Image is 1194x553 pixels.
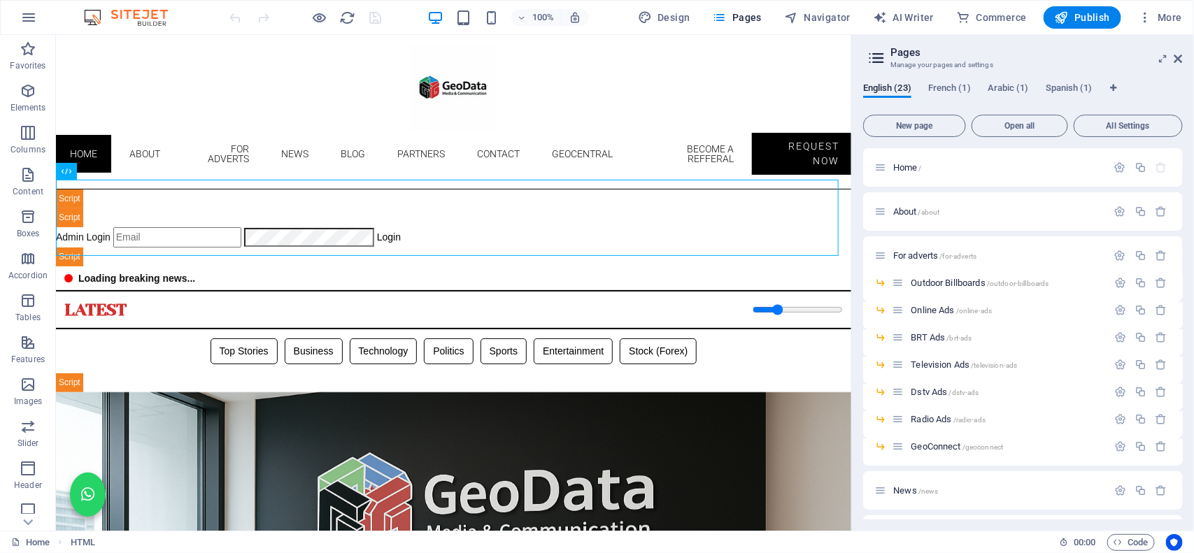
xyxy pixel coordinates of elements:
[1135,206,1146,217] div: Duplicate
[911,278,1049,288] span: Click to open page
[893,250,976,261] span: Click to open page
[15,312,41,323] p: Tables
[1046,80,1093,99] span: Spanish (1)
[1055,10,1110,24] span: Publish
[1107,534,1155,551] button: Code
[911,414,986,424] span: Click to open page
[1156,331,1167,343] div: Remove
[1114,331,1126,343] div: Settings
[1114,206,1126,217] div: Settings
[8,270,48,281] p: Accordion
[14,396,43,407] p: Images
[863,80,911,99] span: English (23)
[889,163,1107,172] div: Home/
[1114,359,1126,371] div: Settings
[956,307,993,315] span: /online-ads
[10,102,46,113] p: Elements
[911,441,1003,452] span: Click to open page
[1156,304,1167,316] div: Remove
[911,305,992,315] span: Click to open page
[1156,250,1167,261] div: Remove
[1156,440,1167,452] div: Remove
[1114,161,1126,173] div: Settings
[1135,484,1146,496] div: Duplicate
[972,115,1068,137] button: Open all
[779,6,856,29] button: Navigator
[907,360,1107,369] div: Television Ads/television-ads
[1156,206,1167,217] div: Remove
[1156,484,1167,496] div: Remove
[1156,277,1167,289] div: Remove
[1114,413,1126,425] div: Settings
[987,280,1049,287] span: /outdoor-billboards
[13,186,43,197] p: Content
[889,486,1107,495] div: News/news
[1074,115,1183,137] button: All Settings
[869,122,960,130] span: New page
[907,333,1107,342] div: BRT Ads/brt-ads
[11,354,45,365] p: Features
[1156,359,1167,371] div: Remove
[1135,250,1146,261] div: Duplicate
[907,306,1107,315] div: Online Ads/online-ads
[638,10,690,24] span: Design
[911,332,972,343] span: Click to open page
[971,361,1017,369] span: /television-ads
[928,80,971,99] span: French (1)
[1135,161,1146,173] div: Duplicate
[946,334,972,342] span: /brt-ads
[14,480,42,491] p: Header
[10,144,45,155] p: Columns
[893,485,938,496] span: Click to open page
[890,59,1155,71] h3: Manage your pages and settings
[1132,6,1188,29] button: More
[893,162,922,173] span: Click to open page
[1114,386,1126,398] div: Settings
[1080,122,1177,130] span: All Settings
[873,10,934,24] span: AI Writer
[978,122,1062,130] span: Open all
[918,487,939,495] span: /news
[17,438,39,449] p: Slider
[890,46,1183,59] h2: Pages
[1156,413,1167,425] div: Remove
[339,9,356,26] button: reload
[10,60,45,71] p: Favorites
[569,11,581,24] i: On resize automatically adjust zoom level to fit chosen device.
[1114,534,1149,551] span: Code
[707,6,767,29] button: Pages
[1135,331,1146,343] div: Duplicate
[948,389,979,396] span: /dstv-ads
[907,415,1107,424] div: Radio Ads/radio-ads
[1114,250,1126,261] div: Settings
[71,534,95,551] nav: breadcrumb
[907,387,1107,396] div: Dstv Ads/dstv-ads
[988,80,1029,99] span: Arabic (1)
[1166,534,1183,551] button: Usercentrics
[907,442,1107,451] div: GeoConnect/geoconnect
[953,416,986,424] span: /radio-ads
[1156,386,1167,398] div: Remove
[911,387,979,397] span: Click to open page
[863,82,1183,109] div: Language Tabs
[1135,359,1146,371] div: Duplicate
[632,6,696,29] button: Design
[80,9,185,26] img: Editor Logo
[863,115,966,137] button: New page
[340,10,356,26] i: Reload page
[907,278,1107,287] div: Outdoor Billboards/outdoor-billboards
[1114,304,1126,316] div: Settings
[1138,10,1182,24] span: More
[1074,534,1095,551] span: 00 00
[1044,6,1121,29] button: Publish
[1135,413,1146,425] div: Duplicate
[1135,304,1146,316] div: Duplicate
[1114,484,1126,496] div: Settings
[1114,440,1126,452] div: Settings
[867,6,939,29] button: AI Writer
[1156,161,1167,173] div: The startpage cannot be deleted
[1135,386,1146,398] div: Duplicate
[962,443,1004,451] span: /geoconnect
[911,359,1017,370] span: Click to open page
[889,251,1107,260] div: For adverts/for-adverts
